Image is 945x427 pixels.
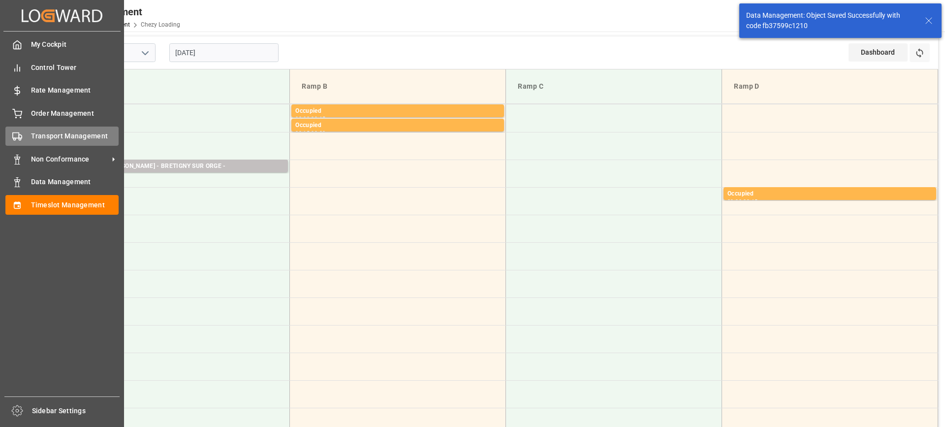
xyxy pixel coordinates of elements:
[31,39,119,50] span: My Cockpit
[295,116,310,121] div: 08:00
[295,121,500,131] div: Occupied
[730,77,930,96] div: Ramp D
[79,162,284,171] div: Transport [PERSON_NAME] - BRETIGNY SUR ORGE -
[31,154,109,164] span: Non Conformance
[31,63,119,73] span: Control Tower
[311,116,325,121] div: 08:15
[742,199,743,203] div: -
[727,199,742,203] div: 09:30
[31,131,119,141] span: Transport Management
[169,43,279,62] input: DD-MM-YYYY
[514,77,714,96] div: Ramp C
[5,195,119,214] a: Timeslot Management
[79,171,284,180] div: Pallets: ,TU: ,City: ,Arrival:
[137,45,152,61] button: open menu
[82,77,282,96] div: Ramp A
[5,58,119,77] a: Control Tower
[5,103,119,123] a: Order Management
[849,43,908,62] div: Dashboard
[295,106,500,116] div: Occupied
[31,177,119,187] span: Data Management
[32,406,120,416] span: Sidebar Settings
[295,131,310,135] div: 08:15
[743,199,757,203] div: 09:45
[311,131,325,135] div: 08:30
[31,108,119,119] span: Order Management
[31,200,119,210] span: Timeslot Management
[746,10,915,31] div: Data Management: Object Saved Successfully with code fb37599c1210
[5,81,119,100] a: Rate Management
[310,131,311,135] div: -
[727,189,932,199] div: Occupied
[5,35,119,54] a: My Cockpit
[5,172,119,192] a: Data Management
[31,85,119,96] span: Rate Management
[5,127,119,146] a: Transport Management
[310,116,311,121] div: -
[298,77,498,96] div: Ramp B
